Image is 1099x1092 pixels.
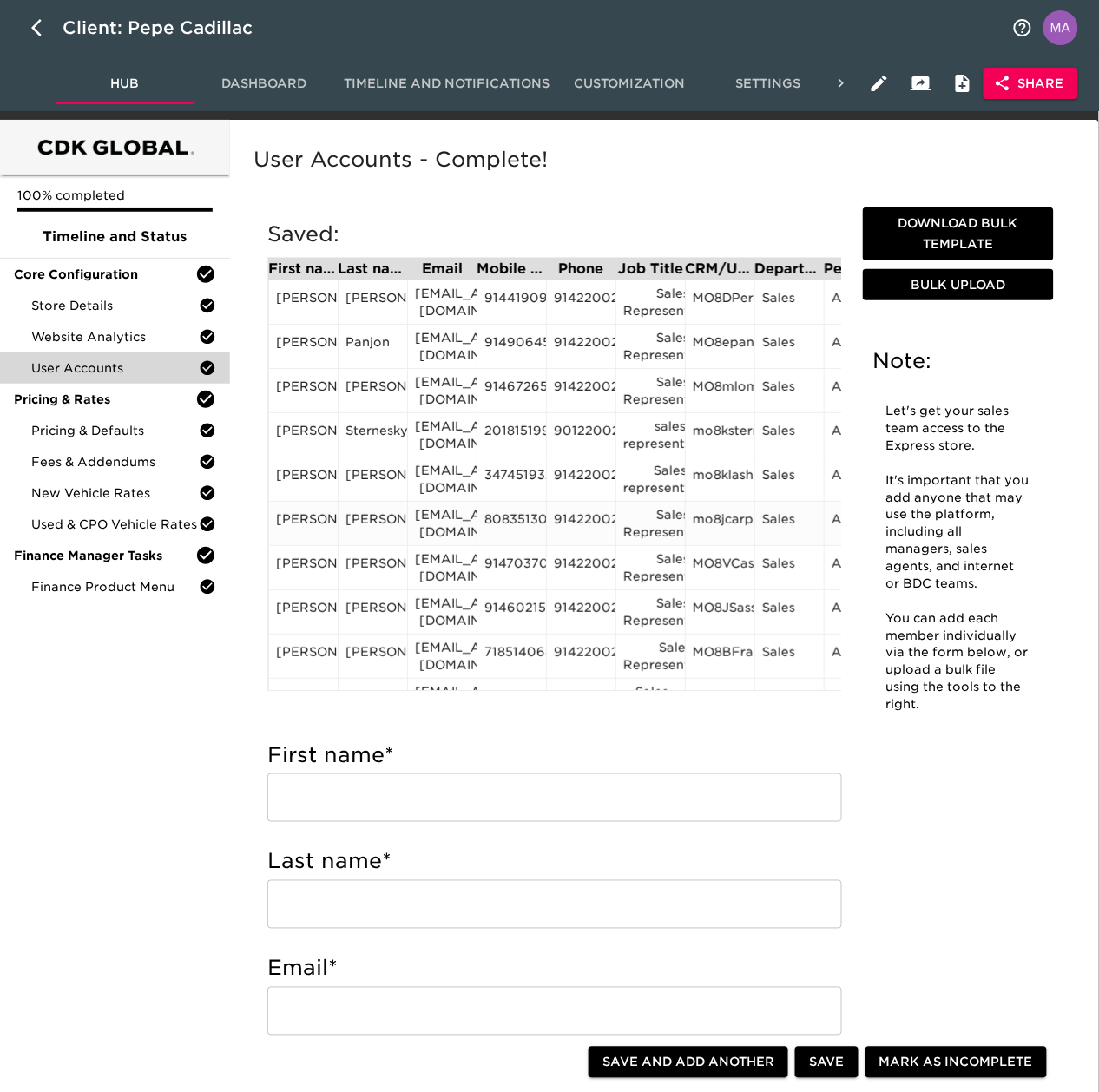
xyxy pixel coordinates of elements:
[345,289,400,315] div: [PERSON_NAME]
[832,510,886,536] div: Agent
[17,187,213,204] p: 100% completed
[276,422,331,448] div: [PERSON_NAME]
[276,378,331,404] div: [PERSON_NAME]
[484,687,539,714] div: 3478726987
[345,643,400,669] div: [PERSON_NAME]
[253,146,1068,174] h5: User Accounts - Complete!
[693,333,747,359] div: MO8epanjon
[762,378,817,404] div: Sales
[795,1047,859,1079] button: Save
[984,68,1078,100] button: Share
[832,466,886,492] div: Agent
[546,262,615,276] div: Phone
[31,453,199,470] span: Fees & Addendums
[623,639,678,674] div: Sales Representatives
[415,550,470,585] div: [EMAIL_ADDRESS][DOMAIN_NAME]
[832,422,886,448] div: Agent
[809,1052,845,1074] span: Save
[900,62,942,104] button: Client View
[484,289,539,315] div: 9144190915
[14,266,195,283] span: Core Configuration
[415,462,470,497] div: [EMAIL_ADDRESS][DOMAIN_NAME]
[14,391,195,408] span: Pricing & Rates
[31,516,199,533] span: Used & CPO Vehicle Rates
[267,955,842,983] h5: Email
[554,378,609,404] div: 9142200233
[942,62,984,104] button: Internal Notes and Comments
[276,466,331,492] div: [PERSON_NAME]
[997,73,1064,95] span: Share
[415,373,470,408] div: [EMAIL_ADDRESS][DOMAIN_NAME]
[1043,10,1078,45] img: Profile
[267,741,842,769] h5: First name
[685,262,754,276] div: CRM/User ID
[345,555,400,581] div: [PERSON_NAME]
[832,555,886,581] div: Agent
[14,227,216,247] span: Timeline and Status
[205,73,323,95] span: Dashboard
[31,359,199,377] span: User Accounts
[623,550,678,585] div: Sales Representative
[863,207,1055,260] button: Download Bulk Template
[415,285,470,319] div: [EMAIL_ADDRESS][DOMAIN_NAME]
[832,333,886,359] div: Agent
[762,289,817,315] div: Sales
[693,422,747,448] div: mo8ksterne
[693,378,747,404] div: MO8mlombar
[623,506,678,541] div: Sales Representative
[693,466,747,492] div: mo8klashle
[415,639,470,674] div: [EMAIL_ADDRESS][DOMAIN_NAME]
[554,687,609,714] div: 9142200219
[554,422,609,448] div: 9012200209
[1002,7,1043,49] button: notifications
[484,378,539,404] div: 9146726513
[276,687,331,714] div: [PERSON_NAME]
[31,484,199,502] span: New Vehicle Rates
[762,555,817,581] div: Sales
[66,73,184,95] span: Hub
[615,262,685,276] div: Job Title
[693,643,747,669] div: MO8BFranco
[879,1052,1033,1074] span: Mark as Incomplete
[693,599,747,625] div: MO8JSasso
[832,599,886,625] div: Agent
[63,14,277,42] div: Client: Pepe Cadillac
[554,599,609,625] div: 9142200204
[886,472,1031,593] p: It's important that you add anyone that may use the platform, including all managers, sales agent...
[415,683,470,718] div: [EMAIL_ADDRESS][DOMAIN_NAME]
[589,1047,788,1079] button: Save and Add Another
[762,687,817,714] div: Sales
[276,510,331,536] div: [PERSON_NAME]
[762,643,817,669] div: Sales
[345,333,400,359] div: Panjon
[267,848,842,876] h5: Last name
[407,262,477,276] div: Email
[623,683,678,718] div: Sales Manager
[415,595,470,629] div: [EMAIL_ADDRESS][DOMAIN_NAME]
[554,289,609,315] div: 9142200202
[870,274,1048,296] span: Bulk Upload
[345,687,400,714] div: [PERSON_NAME]
[484,643,539,669] div: 7185140643
[484,333,539,359] div: 9149064570
[762,333,817,359] div: Sales
[623,285,678,319] div: Sales Representative
[623,418,678,452] div: sales representative
[870,213,1048,255] span: Download Bulk Template
[484,466,539,492] div: 3474519329
[762,599,817,625] div: Sales
[762,466,817,492] div: Sales
[276,333,331,359] div: [PERSON_NAME]
[484,555,539,581] div: 9147037045
[344,73,549,95] span: Timeline and Notifications
[873,347,1044,375] h5: Note:
[338,262,407,276] div: Last name
[623,462,678,497] div: Sales representative
[276,599,331,625] div: [PERSON_NAME]
[14,547,195,564] span: Finance Manager Tasks
[886,610,1031,714] p: You can add each member individually via the form below, or upload a bulk file using the tools to...
[623,373,678,408] div: Sales Representative
[345,510,400,536] div: [PERSON_NAME]
[31,297,199,314] span: Store Details
[865,1047,1047,1079] button: Mark as Incomplete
